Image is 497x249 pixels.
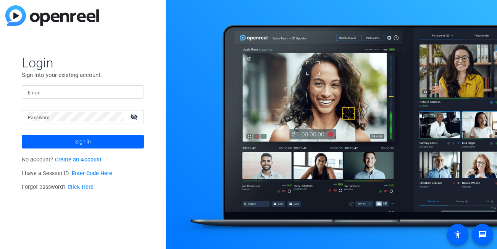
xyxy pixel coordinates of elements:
[28,115,50,120] mat-label: Password
[22,55,144,71] span: Login
[22,170,112,177] span: I have a Session ID.
[28,90,40,96] mat-label: Email
[28,88,138,97] input: Enter Email Address
[5,5,99,26] img: blue-gradient.svg
[22,184,94,190] span: Forgot password?
[55,156,102,163] a: Create an Account
[22,135,144,148] button: Sign in
[75,132,91,151] span: Sign in
[453,230,462,239] mat-icon: accessibility
[478,230,487,239] mat-icon: message
[72,170,112,177] a: Enter Code Here
[22,71,144,79] p: Sign into your existing account.
[68,184,94,190] a: Click Here
[22,156,102,163] span: No account?
[126,111,144,122] mat-icon: visibility_off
